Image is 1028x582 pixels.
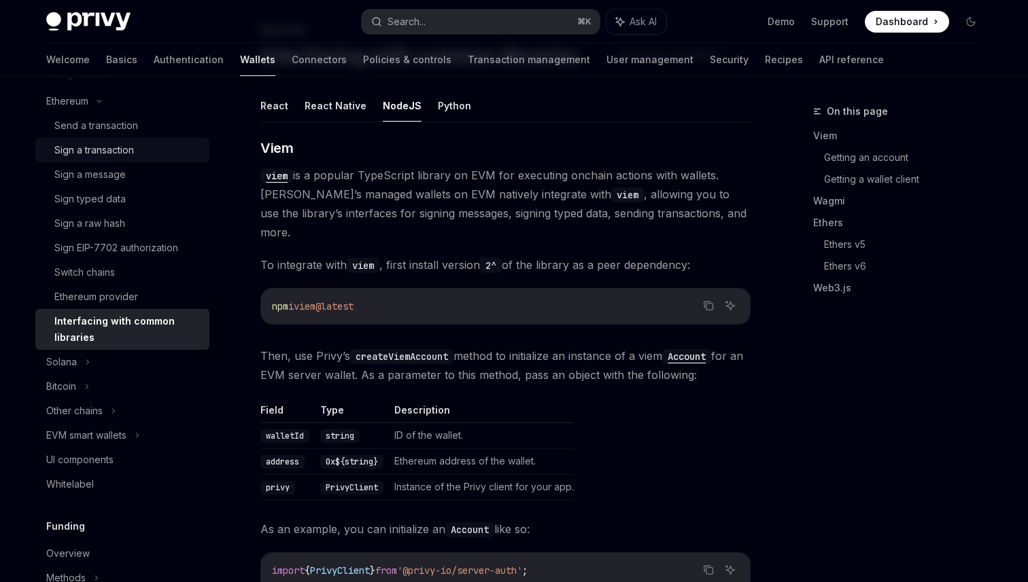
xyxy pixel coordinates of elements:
div: Sign a raw hash [54,215,125,232]
div: Sign a transaction [54,142,134,158]
div: Sign typed data [54,191,126,207]
a: Web3.js [813,277,993,299]
a: Transaction management [468,43,590,76]
td: Ethereum address of the wallet. [389,449,574,475]
a: Connectors [292,43,347,76]
div: Sign EIP-7702 authorization [54,240,178,256]
code: 0x${string} [320,455,383,469]
a: Sign a transaction [35,138,209,162]
button: Copy the contents from the code block [700,561,717,579]
img: dark logo [46,12,131,31]
td: Instance of the Privy client for your app. [389,475,574,501]
button: Toggle dark mode [960,11,982,33]
span: viem@latest [294,300,354,312]
th: Description [389,403,574,423]
div: Overview [46,545,90,562]
code: PrivyClient [320,481,383,494]
a: Ethers v6 [824,255,993,277]
span: is a popular TypeScript library on EVM for executing onchain actions with wallets. [PERSON_NAME]’... [260,166,751,242]
code: walletId [260,429,309,443]
span: '@privy-io/server-auth' [397,564,522,577]
a: Send a transaction [35,113,209,138]
span: ⌘ K [577,16,592,27]
code: privy [260,481,295,494]
code: Account [445,522,494,537]
a: Recipes [765,43,803,76]
span: } [370,564,375,577]
button: React [260,90,288,122]
button: NodeJS [383,90,422,122]
span: i [288,300,294,312]
div: Other chains [46,403,103,419]
a: Dashboard [865,11,949,33]
a: Wallets [240,43,275,76]
code: viem [347,258,379,273]
th: Type [315,403,389,423]
a: Overview [35,541,209,566]
h5: Funding [46,518,85,534]
span: PrivyClient [310,564,370,577]
a: Whitelabel [35,472,209,496]
span: Ask AI [630,15,657,29]
div: Interfacing with common libraries [54,313,201,346]
a: User management [606,43,693,76]
div: Ethereum provider [54,289,138,305]
div: Send a transaction [54,117,138,134]
span: import [272,564,305,577]
a: Basics [106,43,137,76]
code: address [260,455,305,469]
button: Ask AI [721,297,739,314]
button: Search...⌘K [362,10,600,34]
a: Ethers v5 [824,234,993,255]
a: Authentication [154,43,224,76]
a: Sign a raw hash [35,211,209,236]
a: Wagmi [813,190,993,212]
div: Solana [46,354,77,370]
div: Switch chains [54,264,115,280]
code: viem [611,187,644,202]
button: Copy the contents from the code block [700,297,717,314]
span: Dashboard [876,15,928,29]
a: Getting an account [824,147,993,168]
span: To integrate with , first install version of the library as a peer dependency: [260,255,751,274]
a: Ethereum provider [35,285,209,309]
span: As an example, you can initialize an like so: [260,520,751,539]
a: Sign a message [35,162,209,187]
span: On this page [827,103,888,120]
div: EVM smart wallets [46,427,126,443]
a: Account [662,349,711,363]
div: Bitcoin [46,378,76,395]
a: Viem [813,125,993,147]
code: Account [662,349,711,364]
code: 2^ [480,258,502,273]
span: npm [272,300,288,312]
a: Sign EIP-7702 authorization [35,236,209,260]
a: viem [260,168,293,182]
div: Search... [388,14,426,30]
a: Switch chains [35,260,209,285]
span: from [375,564,397,577]
a: Welcome [46,43,90,76]
div: Whitelabel [46,476,94,492]
button: Ask AI [721,561,739,579]
td: ID of the wallet. [389,423,574,449]
a: Sign typed data [35,187,209,211]
span: Then, use Privy’s method to initialize an instance of a viem for an EVM server wallet. As a param... [260,346,751,384]
code: string [320,429,360,443]
a: UI components [35,448,209,472]
span: { [305,564,310,577]
div: Ethereum [46,93,88,109]
a: Demo [768,15,795,29]
a: Policies & controls [363,43,451,76]
button: Python [438,90,471,122]
code: createViemAccount [350,349,453,364]
a: Security [710,43,749,76]
a: API reference [819,43,884,76]
a: Interfacing with common libraries [35,309,209,350]
code: viem [260,168,293,183]
a: Support [811,15,849,29]
th: Field [260,403,315,423]
span: ; [522,564,528,577]
a: Getting a wallet client [824,168,993,190]
a: Ethers [813,212,993,234]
